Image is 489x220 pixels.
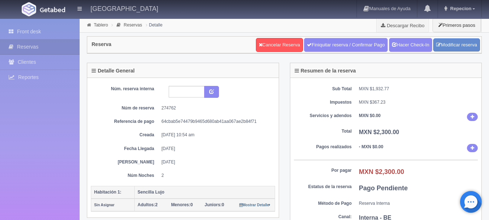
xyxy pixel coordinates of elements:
a: Modificar reserva [433,38,480,52]
a: Finiquitar reserva / Confirmar Pago [304,38,388,52]
li: Detalle [144,21,164,28]
dt: Total [294,128,352,134]
a: Mostrar Detalle [239,202,271,207]
strong: Juniors: [205,202,222,207]
dt: Pagos realizados [294,144,352,150]
h4: [GEOGRAPHIC_DATA] [90,4,158,13]
dt: Servicios y adendos [294,113,352,119]
a: Hacer Check-In [389,38,432,52]
dt: Estatus de la reserva [294,184,352,190]
dd: MXN $367.23 [359,99,478,105]
dd: [DATE] [161,159,270,165]
dd: 64cbab5e74479b9465d680ab41aa067ae2b84f71 [161,119,270,125]
small: Sin Asignar [94,203,114,207]
dd: [DATE] 10:54 am [161,132,270,138]
dd: 274762 [161,105,270,111]
dt: Creada [96,132,154,138]
dt: Método de Pago [294,200,352,207]
h4: Resumen de la reserva [295,68,356,74]
strong: Adultos: [138,202,155,207]
dt: Sub Total [294,86,352,92]
button: Primeros pasos [433,18,481,32]
th: Sencilla Lujo [135,186,275,199]
a: Tablero [94,22,108,28]
dd: 2 [161,173,270,179]
dt: [PERSON_NAME] [96,159,154,165]
small: Mostrar Detalle [239,203,271,207]
span: 2 [138,202,157,207]
dt: Núm. reserva interna [96,86,154,92]
dt: Núm Noches [96,173,154,179]
a: Cancelar Reserva [256,38,303,52]
b: MXN $2,300.00 [359,168,404,175]
h4: Reserva [92,42,111,47]
strong: Menores: [171,202,190,207]
dt: Referencia de pago [96,119,154,125]
b: Habitación 1: [94,190,121,195]
b: Pago Pendiente [359,184,408,192]
dd: [DATE] [161,146,270,152]
b: - MXN $0.00 [359,144,383,149]
span: 0 [205,202,224,207]
dd: Reserva Interna [359,200,478,207]
dt: Por pagar [294,167,352,174]
b: MXN $0.00 [359,113,381,118]
dt: Canal: [294,214,352,220]
img: Getabed [22,2,36,16]
b: MXN $2,300.00 [359,129,399,135]
a: Reservas [124,22,142,28]
img: Getabed [40,7,65,12]
h4: Detalle General [92,68,135,74]
dt: Fecha Llegada [96,146,154,152]
span: 0 [171,202,193,207]
span: Repecion [448,6,472,11]
a: Descargar Recibo [377,18,429,33]
dt: Núm de reserva [96,105,154,111]
dd: MXN $1,932.77 [359,86,478,92]
dt: Impuestos [294,99,352,105]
